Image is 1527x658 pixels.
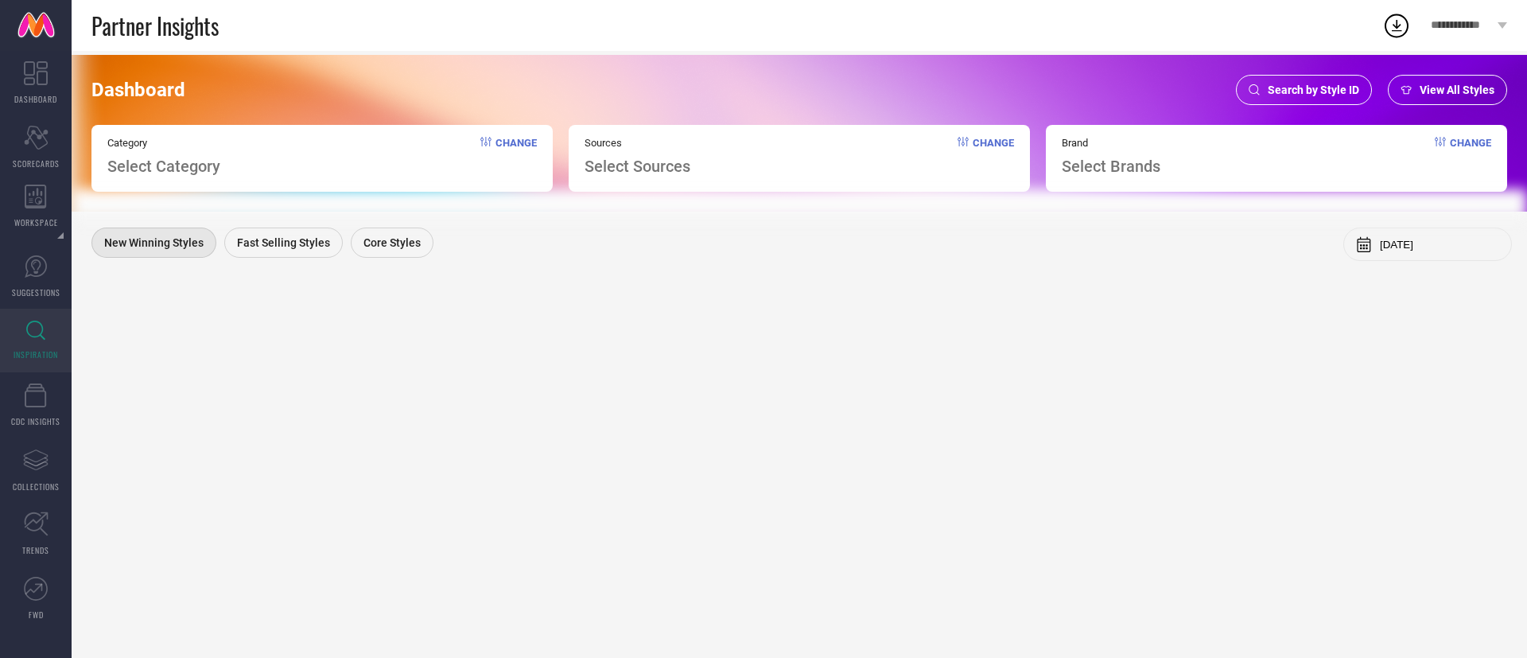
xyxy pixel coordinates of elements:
span: Partner Insights [91,10,219,42]
span: Core Styles [363,236,421,249]
span: Sources [585,137,690,149]
span: New Winning Styles [104,236,204,249]
span: COLLECTIONS [13,481,60,493]
span: Dashboard [91,79,185,101]
span: Select Sources [585,157,690,176]
span: SUGGESTIONS [12,286,60,298]
span: Change [973,137,1014,176]
span: SCORECARDS [13,158,60,169]
span: Fast Selling Styles [237,236,330,249]
input: Select month [1380,239,1499,251]
span: INSPIRATION [14,348,58,360]
div: Open download list [1382,11,1411,40]
span: TRENDS [22,544,49,556]
span: CDC INSIGHTS [11,415,60,427]
span: DASHBOARD [14,93,57,105]
span: Select Brands [1062,157,1160,176]
span: Search by Style ID [1268,84,1359,96]
span: FWD [29,609,44,621]
span: Change [495,137,537,176]
span: Brand [1062,137,1160,149]
span: Select Category [107,157,220,176]
span: Change [1450,137,1491,176]
span: WORKSPACE [14,216,58,228]
span: View All Styles [1420,84,1494,96]
span: Category [107,137,220,149]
